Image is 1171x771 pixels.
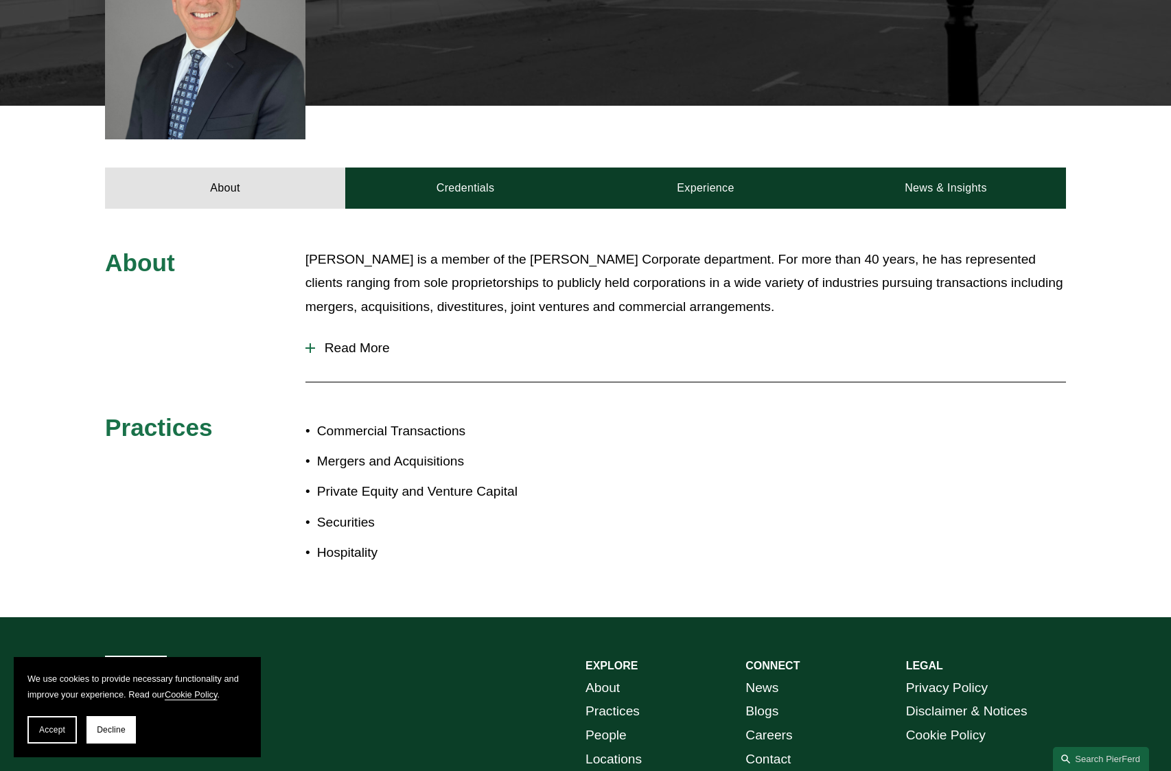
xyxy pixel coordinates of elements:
[1053,747,1149,771] a: Search this site
[105,249,175,276] span: About
[27,716,77,744] button: Accept
[317,419,585,444] p: Commercial Transactions
[745,700,778,724] a: Blogs
[165,689,218,700] a: Cookie Policy
[317,511,585,535] p: Securities
[585,724,627,748] a: People
[105,168,345,209] a: About
[105,414,213,441] span: Practices
[745,676,778,700] a: News
[906,676,988,700] a: Privacy Policy
[97,725,126,735] span: Decline
[39,725,65,735] span: Accept
[585,168,826,209] a: Experience
[317,541,585,565] p: Hospitality
[585,676,620,700] a: About
[14,657,261,757] section: Cookie banner
[315,341,1066,356] span: Read More
[745,660,800,671] strong: CONNECT
[86,716,136,744] button: Decline
[317,480,585,504] p: Private Equity and Venture Capital
[317,450,585,474] p: Mergers and Acquisitions
[585,660,638,671] strong: EXPLORE
[906,660,943,671] strong: LEGAL
[906,700,1028,724] a: Disclaimer & Notices
[745,724,792,748] a: Careers
[305,330,1066,366] button: Read More
[27,671,247,702] p: We use cookies to provide necessary functionality and improve your experience. Read our .
[585,700,640,724] a: Practices
[345,168,585,209] a: Credentials
[826,168,1066,209] a: News & Insights
[305,248,1066,319] p: [PERSON_NAME] is a member of the [PERSON_NAME] Corporate department. For more than 40 years, he h...
[906,724,986,748] a: Cookie Policy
